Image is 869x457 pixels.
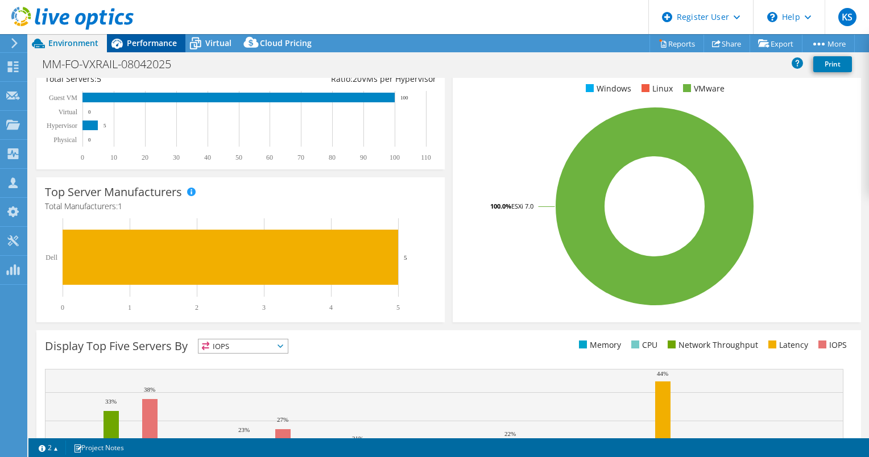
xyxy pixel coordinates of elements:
[277,416,288,423] text: 27%
[45,254,57,261] text: Dell
[802,35,855,52] a: More
[360,153,367,161] text: 90
[680,82,725,95] li: VMware
[205,38,231,48] span: Virtual
[297,153,304,161] text: 70
[195,304,198,311] text: 2
[31,441,66,455] a: 2
[329,304,333,311] text: 4
[750,35,802,52] a: Export
[657,370,668,377] text: 44%
[390,153,400,161] text: 100
[396,304,400,311] text: 5
[241,73,436,85] div: Ratio: VMs per Hypervisor
[404,254,407,261] text: 5
[665,339,758,351] li: Network Throughput
[238,426,250,433] text: 23%
[400,95,408,101] text: 100
[649,35,704,52] a: Reports
[504,430,516,437] text: 22%
[329,153,336,161] text: 80
[490,202,511,210] tspan: 100.0%
[266,153,273,161] text: 60
[198,339,288,353] span: IOPS
[142,153,148,161] text: 20
[813,56,852,72] a: Print
[639,82,673,95] li: Linux
[511,202,533,210] tspan: ESXi 7.0
[262,304,266,311] text: 3
[104,123,106,128] text: 5
[583,82,631,95] li: Windows
[767,12,777,22] svg: \n
[260,38,312,48] span: Cloud Pricing
[765,339,808,351] li: Latency
[127,38,177,48] span: Performance
[110,153,117,161] text: 10
[49,94,77,102] text: Guest VM
[128,304,131,311] text: 1
[144,386,155,393] text: 38%
[45,73,241,85] div: Total Servers:
[47,122,77,130] text: Hypervisor
[838,8,856,26] span: KS
[88,137,91,143] text: 0
[65,441,132,455] a: Project Notes
[97,73,101,84] span: 5
[353,73,362,84] span: 20
[704,35,750,52] a: Share
[421,153,431,161] text: 110
[59,108,78,116] text: Virtual
[45,200,436,213] h4: Total Manufacturers:
[81,153,84,161] text: 0
[45,186,182,198] h3: Top Server Manufacturers
[352,435,363,442] text: 21%
[816,339,847,351] li: IOPS
[61,304,64,311] text: 0
[48,38,98,48] span: Environment
[105,398,117,405] text: 33%
[628,339,657,351] li: CPU
[204,153,211,161] text: 40
[88,109,91,115] text: 0
[53,136,77,144] text: Physical
[173,153,180,161] text: 30
[235,153,242,161] text: 50
[118,201,122,211] span: 1
[37,58,189,70] h1: MM-FO-VXRAIL-08042025
[576,339,621,351] li: Memory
